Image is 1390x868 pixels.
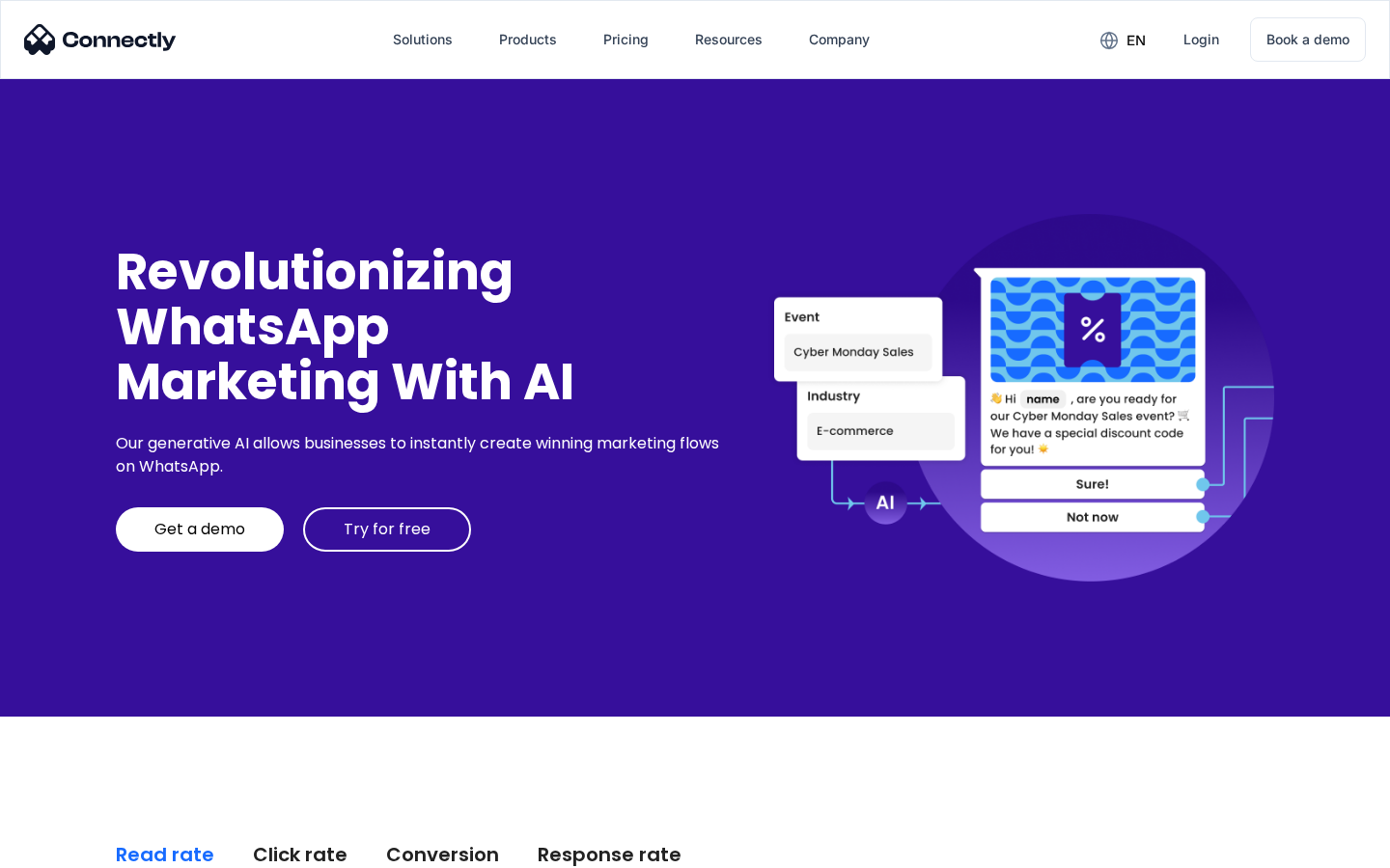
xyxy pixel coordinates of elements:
a: Login [1168,16,1235,63]
div: Our generative AI allows businesses to instantly create winning marketing flows on WhatsApp. [116,432,726,478]
div: Try for free [344,520,431,539]
div: Click rate [253,841,347,868]
img: Connectly Logo [24,24,177,55]
aside: Language selected: English [19,834,116,861]
div: Resources [695,26,763,53]
div: Revolutionizing WhatsApp Marketing With AI [116,244,726,410]
a: Get a demo [116,507,284,552]
a: Pricing [588,16,664,63]
div: Solutions [393,26,453,53]
div: Conversion [386,841,499,868]
div: Pricing [603,26,649,53]
div: Products [499,26,557,53]
div: Company [809,26,870,53]
a: Book a demo [1250,17,1366,62]
div: en [1126,27,1146,54]
div: Get a demo [154,520,245,539]
div: Read rate [116,841,214,868]
div: Login [1183,26,1219,53]
div: Response rate [538,841,681,868]
ul: Language list [39,834,116,861]
a: Try for free [303,507,471,552]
